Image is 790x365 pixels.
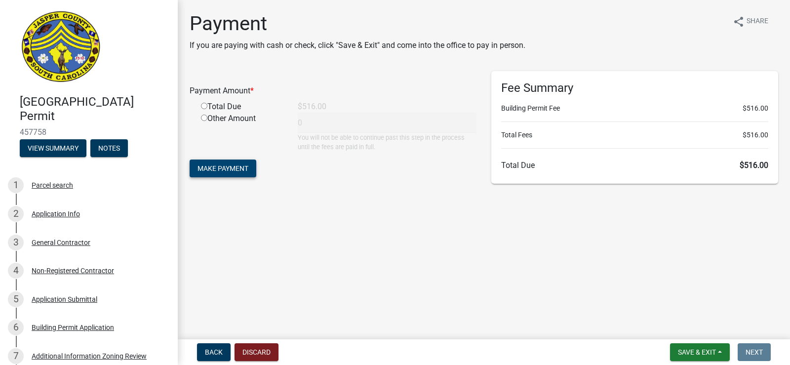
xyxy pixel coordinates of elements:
[725,12,776,31] button: shareShare
[747,16,768,28] span: Share
[32,182,73,189] div: Parcel search
[8,177,24,193] div: 1
[20,139,86,157] button: View Summary
[743,103,768,114] span: $516.00
[190,40,525,51] p: If you are paying with cash or check, click "Save & Exit" and come into the office to pay in person.
[197,343,231,361] button: Back
[501,161,768,170] h6: Total Due
[20,10,102,84] img: Jasper County, South Carolina
[90,139,128,157] button: Notes
[678,348,716,356] span: Save & Exit
[194,113,290,152] div: Other Amount
[738,343,771,361] button: Next
[746,348,763,356] span: Next
[501,81,768,95] h6: Fee Summary
[32,353,147,360] div: Additional Information Zoning Review
[20,145,86,153] wm-modal-confirm: Summary
[8,263,24,279] div: 4
[733,16,745,28] i: share
[32,239,90,246] div: General Contractor
[740,161,768,170] span: $516.00
[32,210,80,217] div: Application Info
[194,101,290,113] div: Total Due
[90,145,128,153] wm-modal-confirm: Notes
[182,85,484,97] div: Payment Amount
[32,267,114,274] div: Non-Registered Contractor
[501,130,768,140] li: Total Fees
[197,164,248,172] span: Make Payment
[190,160,256,177] button: Make Payment
[8,348,24,364] div: 7
[8,235,24,250] div: 3
[32,296,97,303] div: Application Submittal
[190,12,525,36] h1: Payment
[20,95,170,123] h4: [GEOGRAPHIC_DATA] Permit
[20,127,158,137] span: 457758
[8,206,24,222] div: 2
[8,320,24,335] div: 6
[205,348,223,356] span: Back
[32,324,114,331] div: Building Permit Application
[8,291,24,307] div: 5
[501,103,768,114] li: Building Permit Fee
[670,343,730,361] button: Save & Exit
[743,130,768,140] span: $516.00
[235,343,278,361] button: Discard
